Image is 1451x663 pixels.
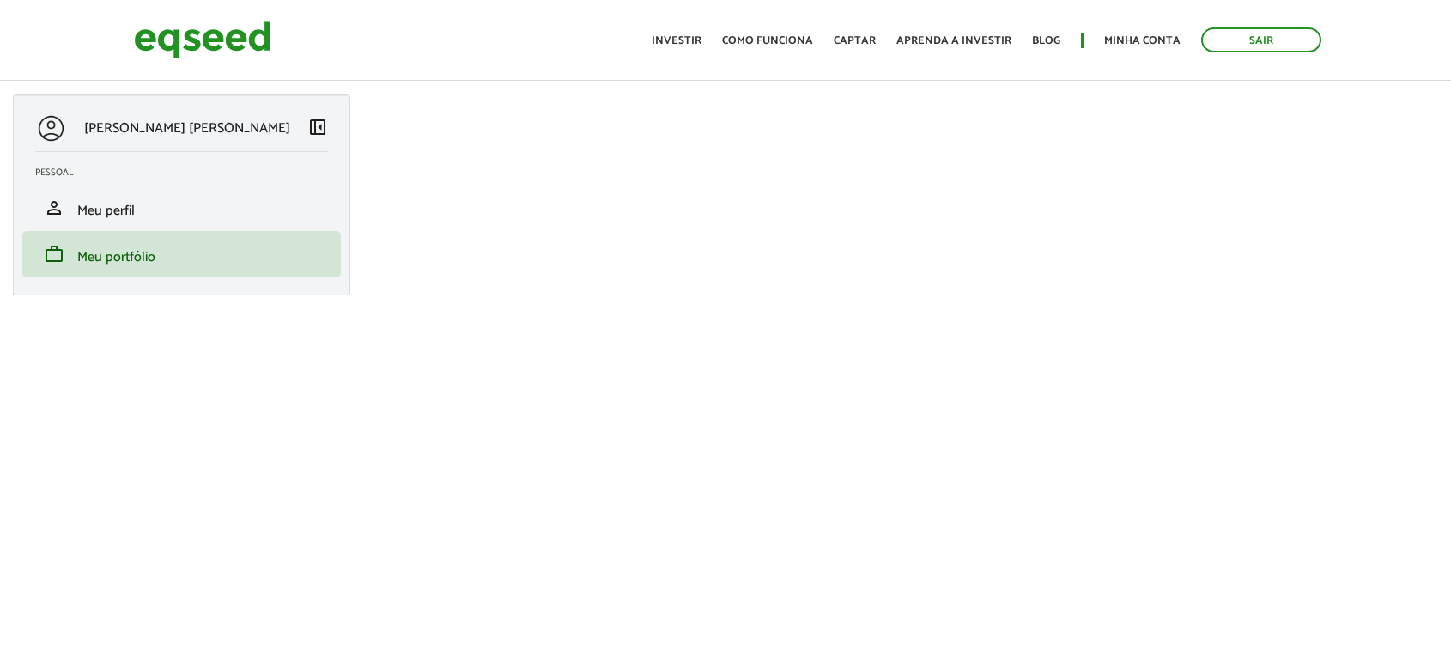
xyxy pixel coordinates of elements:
a: Captar [834,35,876,46]
a: Blog [1032,35,1060,46]
span: left_panel_close [307,117,328,137]
a: Sair [1201,27,1321,52]
a: Como funciona [722,35,813,46]
span: person [44,198,64,218]
li: Meu portfólio [22,231,341,277]
a: Colapsar menu [307,117,328,141]
a: Investir [652,35,701,46]
a: Minha conta [1104,35,1181,46]
p: [PERSON_NAME] [PERSON_NAME] [84,120,290,137]
img: EqSeed [134,17,271,63]
a: Aprenda a investir [896,35,1011,46]
span: Meu portfólio [77,246,155,269]
a: personMeu perfil [35,198,328,218]
span: Meu perfil [77,199,135,222]
span: work [44,244,64,265]
a: workMeu portfólio [35,244,328,265]
li: Meu perfil [22,185,341,231]
h2: Pessoal [35,167,341,178]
